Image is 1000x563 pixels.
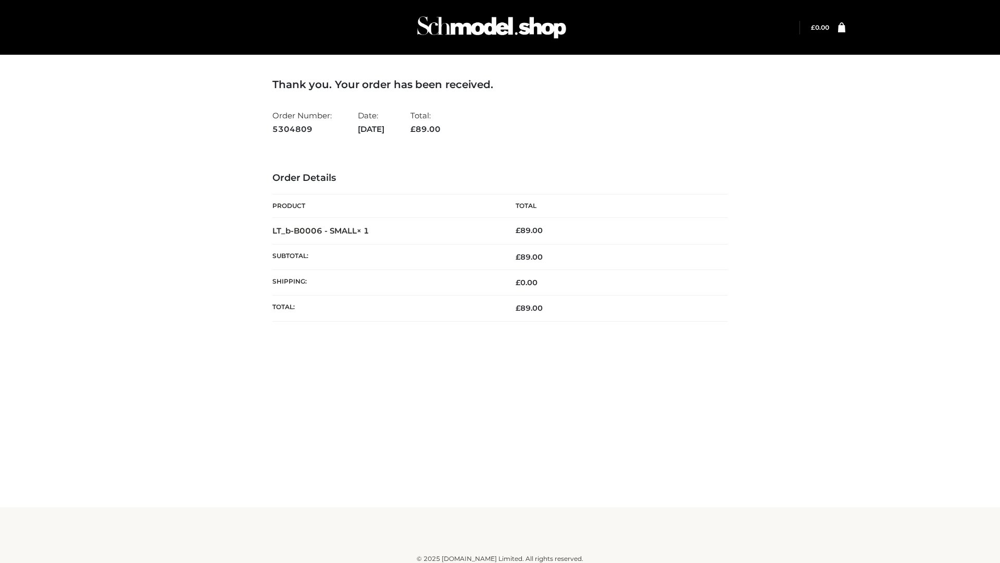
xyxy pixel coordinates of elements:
h3: Thank you. Your order has been received. [272,78,728,91]
th: Product [272,194,500,218]
li: Date: [358,106,384,138]
th: Total: [272,296,500,321]
span: 89.00 [516,303,543,313]
span: 89.00 [410,124,441,134]
span: £ [516,226,520,235]
span: £ [410,124,416,134]
h3: Order Details [272,173,728,184]
strong: LT_b-B0006 - SMALL [272,226,369,236]
span: £ [811,23,815,31]
li: Total: [410,106,441,138]
span: £ [516,278,520,287]
span: £ [516,303,520,313]
span: 89.00 [516,252,543,262]
th: Shipping: [272,270,500,296]
bdi: 89.00 [516,226,543,235]
strong: 5304809 [272,123,332,136]
th: Subtotal: [272,244,500,270]
th: Total [500,194,728,218]
strong: [DATE] [358,123,384,136]
a: £0.00 [811,23,829,31]
bdi: 0.00 [516,278,537,287]
bdi: 0.00 [811,23,829,31]
img: Schmodel Admin 964 [414,7,570,48]
li: Order Number: [272,106,332,138]
strong: × 1 [357,226,369,236]
span: £ [516,252,520,262]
